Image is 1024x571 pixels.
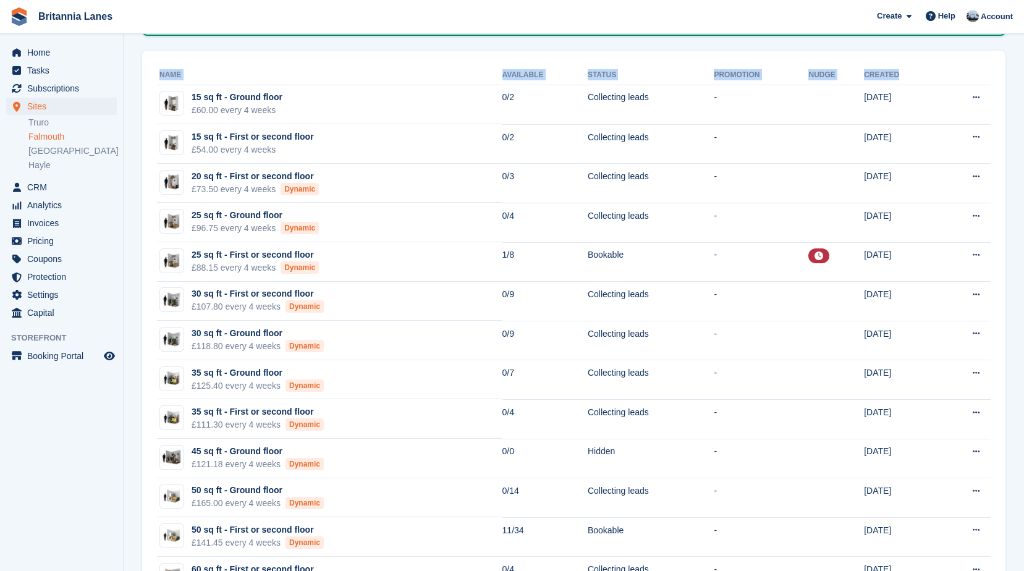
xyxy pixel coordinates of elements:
img: 15-sqft-unit.jpg [160,95,184,112]
th: Promotion [714,66,808,85]
img: 30-sqft-unit.jpg [160,331,184,349]
div: Dynamic [281,261,319,274]
div: 25 sq ft - First or second floor [192,248,319,261]
td: - [714,321,808,360]
td: 0/2 [502,124,588,164]
a: menu [6,214,117,232]
td: 0/0 [502,439,588,478]
td: 0/2 [502,85,588,124]
th: Nudge [808,66,864,85]
td: 0/14 [502,478,588,518]
div: £111.30 every 4 weeks [192,418,324,431]
span: Sites [27,98,101,115]
td: [DATE] [864,439,937,478]
td: 0/4 [502,399,588,439]
th: Created [864,66,937,85]
td: [DATE] [864,164,937,203]
a: menu [6,197,117,214]
div: 35 sq ft - First or second floor [192,405,324,418]
a: Falmouth [28,131,117,143]
img: John Millership [967,10,979,22]
span: Subscriptions [27,80,101,97]
a: Britannia Lanes [33,6,117,27]
td: - [714,203,808,242]
span: Storefront [11,332,123,344]
td: [DATE] [864,321,937,360]
span: Invoices [27,214,101,232]
td: 0/4 [502,203,588,242]
div: £121.18 every 4 weeks [192,458,324,471]
td: Collecting leads [588,360,714,400]
td: Bookable [588,517,714,557]
div: £118.80 every 4 weeks [192,340,324,353]
img: 35-sqft-unit.jpg [160,370,184,387]
div: Dynamic [286,458,324,470]
a: Truro [28,117,117,129]
div: Dynamic [286,497,324,509]
div: Dynamic [286,300,324,313]
img: 30-sqft-unit.jpg [160,291,184,309]
a: menu [6,347,117,365]
div: Dynamic [286,418,324,431]
img: 50-sqft-unit.jpg [160,488,184,505]
div: 30 sq ft - First or second floor [192,287,324,300]
img: 20-sqft-unit.jpg [160,173,184,191]
span: Create [877,10,902,22]
div: Dynamic [281,183,319,195]
a: [GEOGRAPHIC_DATA] [28,145,117,157]
td: [DATE] [864,242,937,282]
span: Settings [27,286,101,303]
div: Dynamic [281,222,319,234]
td: [DATE] [864,124,937,164]
div: £125.40 every 4 weeks [192,379,324,392]
a: menu [6,98,117,115]
div: £141.45 every 4 weeks [192,536,324,549]
img: 50-sqft-unit.jpg [160,527,184,545]
div: 45 sq ft - Ground floor [192,445,324,458]
td: 0/7 [502,360,588,400]
img: stora-icon-8386f47178a22dfd0bd8f6a31ec36ba5ce8667c1dd55bd0f319d3a0aa187defe.svg [10,7,28,26]
div: £73.50 every 4 weeks [192,183,319,196]
a: Preview store [102,349,117,363]
td: 0/9 [502,321,588,360]
td: [DATE] [864,399,937,439]
td: Collecting leads [588,399,714,439]
td: - [714,164,808,203]
img: 35-sqft-unit.jpg [160,409,184,427]
a: Hayle [28,159,117,171]
span: Analytics [27,197,101,214]
td: Collecting leads [588,124,714,164]
td: [DATE] [864,478,937,518]
td: - [714,282,808,321]
td: Collecting leads [588,478,714,518]
a: menu [6,286,117,303]
td: - [714,439,808,478]
td: [DATE] [864,360,937,400]
a: menu [6,232,117,250]
div: £96.75 every 4 weeks [192,222,319,235]
span: Capital [27,304,101,321]
div: 35 sq ft - Ground floor [192,366,324,379]
th: Available [502,66,588,85]
div: 50 sq ft - Ground floor [192,484,324,497]
td: 0/3 [502,164,588,203]
div: £54.00 every 4 weeks [192,143,314,156]
a: menu [6,250,117,268]
a: menu [6,268,117,285]
a: menu [6,44,117,61]
td: [DATE] [864,282,937,321]
td: - [714,85,808,124]
span: Account [981,11,1013,23]
td: [DATE] [864,517,937,557]
div: 15 sq ft - Ground floor [192,91,282,104]
div: £107.80 every 4 weeks [192,300,324,313]
div: Dynamic [286,379,324,392]
td: 0/9 [502,282,588,321]
td: 11/34 [502,517,588,557]
td: [DATE] [864,203,937,242]
span: Help [938,10,955,22]
div: 50 sq ft - First or second floor [192,523,324,536]
div: £60.00 every 4 weeks [192,104,282,117]
th: Name [157,66,502,85]
td: - [714,399,808,439]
